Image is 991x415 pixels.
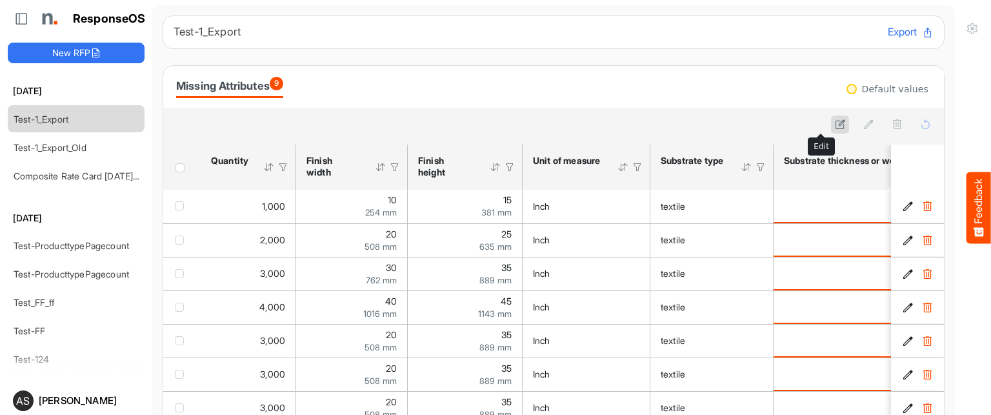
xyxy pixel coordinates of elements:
span: 20 [386,329,397,340]
span: 4,000 [259,301,285,312]
span: textile [661,402,685,413]
span: 35 [501,329,512,340]
td: Inch is template cell Column Header httpsnorthellcomontologiesmapping-rulesmeasurementhasunitofme... [523,324,650,358]
span: Inch [533,402,550,413]
button: Feedback [966,172,991,243]
span: textile [661,234,685,245]
span: textile [661,369,685,380]
span: 2,000 [260,234,285,245]
button: Delete [921,368,934,381]
div: Filter Icon [632,161,643,173]
a: Test_FF_ff [14,297,55,308]
div: Filter Icon [504,161,516,173]
span: 762 mm [366,275,397,285]
button: Edit [901,401,914,414]
td: checkbox [163,223,201,257]
td: edc38b6f-824e-44af-9295-9387826ab5eb is template cell Column Header [891,358,946,391]
div: Unit of measure [533,155,601,167]
button: Delete [921,234,934,247]
span: 9 [270,77,283,90]
span: 35 [501,363,512,374]
td: Inch is template cell Column Header httpsnorthellcomontologiesmapping-rulesmeasurementhasunitofme... [523,223,650,257]
td: is template cell Column Header httpsnorthellcomontologiesmapping-rulesmaterialhasmaterialthicknes... [774,257,966,290]
a: Test-1_Export [14,114,68,125]
span: 1016 mm [363,309,397,319]
h1: ResponseOS [73,12,146,26]
span: 15 [503,194,512,205]
div: Default values [862,85,928,94]
span: 35 [501,262,512,273]
span: 3,000 [260,268,285,279]
span: 254 mm [365,207,397,218]
td: 3000 is template cell Column Header httpsnorthellcomontologiesmapping-rulesorderhasquantity [201,324,296,358]
td: Inch is template cell Column Header httpsnorthellcomontologiesmapping-rulesmeasurementhasunitofme... [523,190,650,223]
div: Quantity [211,155,246,167]
span: 1,000 [262,201,285,212]
td: is template cell Column Header httpsnorthellcomontologiesmapping-rulesmaterialhasmaterialthicknes... [774,324,966,358]
td: Inch is template cell Column Header httpsnorthellcomontologiesmapping-rulesmeasurementhasunitofme... [523,257,650,290]
button: Edit [901,267,914,280]
span: 508 mm [365,241,397,252]
td: 30 is template cell Column Header httpsnorthellcomontologiesmapping-rulesmeasurementhasfinishsize... [296,257,408,290]
span: 635 mm [479,241,512,252]
td: textile is template cell Column Header httpsnorthellcomontologiesmapping-rulesmaterialhassubstrat... [650,190,774,223]
button: Delete [921,200,934,213]
span: 40 [385,296,397,307]
span: 20 [386,228,397,239]
span: 889 mm [479,342,512,352]
div: Missing Attributes [176,77,283,95]
span: textile [661,301,685,312]
td: 20 is template cell Column Header httpsnorthellcomontologiesmapping-rulesmeasurementhasfinishsize... [296,223,408,257]
span: Inch [533,369,550,380]
span: 25 [501,228,512,239]
td: textile is template cell Column Header httpsnorthellcomontologiesmapping-rulesmaterialhassubstrat... [650,223,774,257]
span: 1143 mm [478,309,512,319]
td: 25 is template cell Column Header httpsnorthellcomontologiesmapping-rulesmeasurementhasfinishsize... [408,223,523,257]
span: 45 [501,296,512,307]
button: Delete [921,401,934,414]
button: Edit [901,234,914,247]
td: 35 is template cell Column Header httpsnorthellcomontologiesmapping-rulesmeasurementhasfinishsize... [408,358,523,391]
div: Finish height [418,155,473,178]
td: Inch is template cell Column Header httpsnorthellcomontologiesmapping-rulesmeasurementhasunitofme... [523,290,650,324]
td: textile is template cell Column Header httpsnorthellcomontologiesmapping-rulesmaterialhassubstrat... [650,290,774,324]
span: 508 mm [365,342,397,352]
button: Edit [901,301,914,314]
span: Inch [533,335,550,346]
span: Inch [533,234,550,245]
td: 4000 is template cell Column Header httpsnorthellcomontologiesmapping-rulesorderhasquantity [201,290,296,324]
div: Filter Icon [277,161,289,173]
a: Composite Rate Card [DATE]_smaller (4) [14,170,181,181]
td: textile is template cell Column Header httpsnorthellcomontologiesmapping-rulesmaterialhassubstrat... [650,324,774,358]
button: Edit [901,368,914,381]
span: textile [661,268,685,279]
td: is template cell Column Header httpsnorthellcomontologiesmapping-rulesmaterialhasmaterialthicknes... [774,290,966,324]
td: checkbox [163,290,201,324]
span: 3,000 [260,369,285,380]
td: checkbox [163,358,201,391]
td: 5036c55e-1446-48f0-af1f-a4c864ae1bc4 is template cell Column Header [891,223,946,257]
span: 20 [386,363,397,374]
td: 10 is template cell Column Header httpsnorthellcomontologiesmapping-rulesmeasurementhasfinishsize... [296,190,408,223]
td: 45 is template cell Column Header httpsnorthellcomontologiesmapping-rulesmeasurementhasfinishsize... [408,290,523,324]
td: 3c72990f-b5c5-4240-8dc6-c0d1e3c0dfc1 is template cell Column Header [891,190,946,223]
td: Inch is template cell Column Header httpsnorthellcomontologiesmapping-rulesmeasurementhasunitofme... [523,358,650,391]
td: 20 is template cell Column Header httpsnorthellcomontologiesmapping-rulesmeasurementhasfinishsize... [296,324,408,358]
button: Delete [921,301,934,314]
span: 889 mm [479,376,512,386]
span: 889 mm [479,275,512,285]
button: Delete [921,334,934,347]
button: Edit [901,334,914,347]
td: checkbox [163,324,201,358]
button: Delete [921,267,934,280]
a: Test-1_Export_Old [14,142,86,153]
td: 3000 is template cell Column Header httpsnorthellcomontologiesmapping-rulesorderhasquantity [201,358,296,391]
td: textile is template cell Column Header httpsnorthellcomontologiesmapping-rulesmaterialhassubstrat... [650,358,774,391]
a: Test-ProducttypePagecount [14,240,129,251]
div: Filter Icon [755,161,766,173]
span: 3,000 [260,335,285,346]
h6: Test-1_Export [174,26,877,37]
td: 80657fb7-8937-433a-a2b1-615b0463f4d0 is template cell Column Header [891,290,946,324]
td: checkbox [163,257,201,290]
td: 3000 is template cell Column Header httpsnorthellcomontologiesmapping-rulesorderhasquantity [201,257,296,290]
